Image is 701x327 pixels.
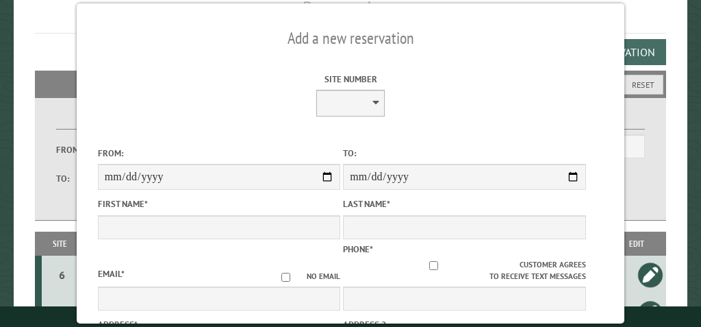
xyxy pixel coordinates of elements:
[623,75,663,95] button: Reset
[35,71,666,97] h2: Filters
[343,147,586,160] label: To:
[98,147,341,160] label: From:
[343,243,373,255] label: Phone
[348,261,520,270] input: Customer agrees to receive text messages
[265,273,307,282] input: No email
[98,25,604,51] h2: Add a new reservation
[229,73,472,86] label: Site Number
[265,271,340,282] label: No email
[56,143,92,156] label: From:
[607,232,666,256] th: Edit
[343,259,586,282] label: Customer agrees to receive text messages
[98,197,341,210] label: First Name
[42,232,78,256] th: Site
[98,268,125,280] label: Email
[56,172,92,185] label: To:
[343,197,586,210] label: Last Name
[47,268,76,282] div: 6
[56,114,200,130] label: Dates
